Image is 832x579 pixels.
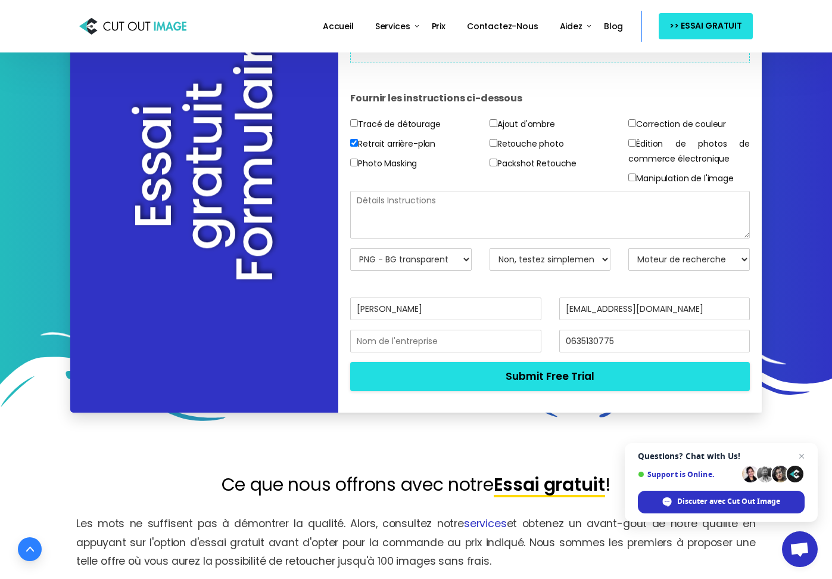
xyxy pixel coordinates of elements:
a: services [464,516,507,531]
label: Tracé de détourage [350,117,440,132]
span: Support is Online. [638,470,738,479]
p: Les mots ne suffisent pas à démontrer la qualité. Alors, consultez notre et obtenez un avant-goût... [76,515,756,571]
input: Adresse mail: (requis) [559,298,750,320]
span: Essai gratuit [494,472,605,497]
h4: Fournir les instructions ci-dessous [350,80,750,116]
label: Édition de photos de commerce électronique [628,137,750,166]
span: Blog [604,20,623,32]
span: Ce que nous offrons avec notre [222,472,494,497]
span: Questions? Chat with Us! [638,451,805,461]
span: Prix [432,20,445,32]
a: Aidez [555,13,587,40]
a: Ouvrir le chat [782,531,818,567]
input: Photo Masking [350,159,358,166]
span: ! [605,472,611,497]
label: Ajout d'ombre [490,117,555,132]
input: Nom complet (obligatoire) [350,298,541,320]
input: Packshot Retouche [490,159,497,166]
a: Haut de Page [18,537,42,561]
label: Photo Masking [350,156,417,171]
label: Correction de couleur [628,117,726,132]
label: Retrait arrière-plan [350,137,435,151]
span: Discuter avec Cut Out Image [677,496,780,507]
button: Submit Free Trial [350,362,750,391]
a: Prix [427,13,450,40]
input: Retrait arrière-plan [350,139,358,147]
img: Cut Out Image: Fournisseur de services de découpe de photos [79,15,186,38]
input: Tracé de détourage [350,119,358,127]
input: Nom de l'entreprise [350,330,541,352]
a: Services [370,13,415,40]
span: Contactez-Nous [467,20,538,32]
a: Blog [599,13,628,40]
input: Manipulation de l'image [628,174,636,181]
input: Édition de photos de commerce électronique [628,139,636,147]
label: Manipulation de l'image [628,171,733,186]
span: Services [375,20,410,32]
input: Ajout d'ombre [490,119,497,127]
label: Retouche photo [490,137,564,151]
input: Correction de couleur [628,119,636,127]
a: >> ESSAI GRATUIT [659,13,753,39]
input: Retouche photo [490,139,497,147]
span: Aidez [560,20,582,32]
a: Accueil [318,13,359,40]
span: >> ESSAI GRATUIT [669,18,742,33]
span: Accueil [323,20,354,32]
input: Numéro de téléphone [559,330,750,352]
label: Packshot Retouche [490,156,577,171]
h2: Essai gratuit Formulaire [129,50,280,283]
span: Discuter avec Cut Out Image [638,491,805,513]
a: Contactez-Nous [462,13,543,40]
